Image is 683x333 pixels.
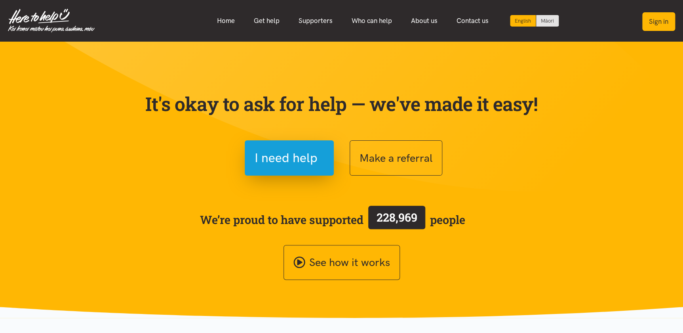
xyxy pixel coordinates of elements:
[207,12,244,29] a: Home
[363,204,430,235] a: 228,969
[447,12,498,29] a: Contact us
[642,12,675,31] button: Sign in
[144,92,540,115] p: It's okay to ask for help — we've made it easy!
[510,15,536,27] div: Current language
[283,245,400,280] a: See how it works
[244,12,289,29] a: Get help
[245,140,334,176] button: I need help
[289,12,342,29] a: Supporters
[342,12,401,29] a: Who can help
[377,210,417,225] span: 228,969
[350,140,442,176] button: Make a referral
[8,9,95,33] img: Home
[401,12,447,29] a: About us
[536,15,559,27] a: Switch to Te Reo Māori
[255,148,318,168] span: I need help
[200,204,465,235] span: We’re proud to have supported people
[510,15,559,27] div: Language toggle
